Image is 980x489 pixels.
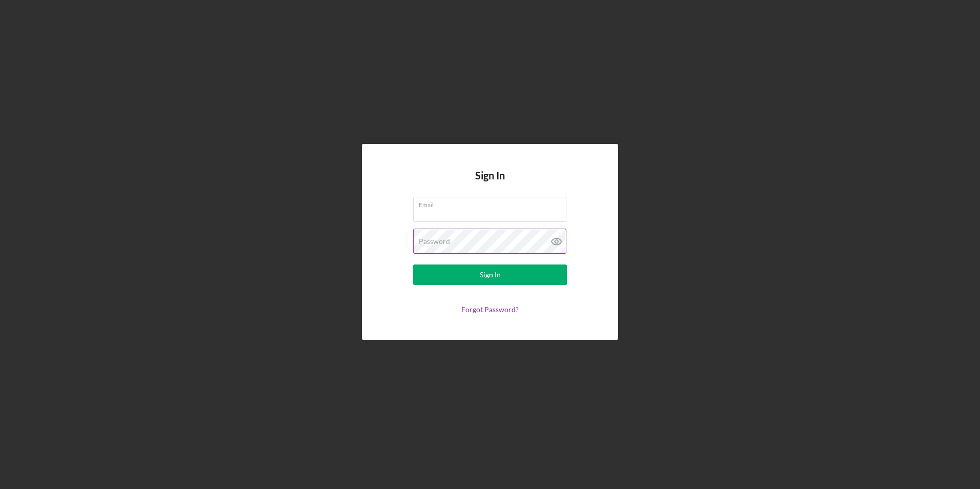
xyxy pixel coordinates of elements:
[413,264,567,285] button: Sign In
[419,197,566,209] label: Email
[461,305,519,314] a: Forgot Password?
[480,264,501,285] div: Sign In
[475,170,505,197] h4: Sign In
[419,237,450,246] label: Password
